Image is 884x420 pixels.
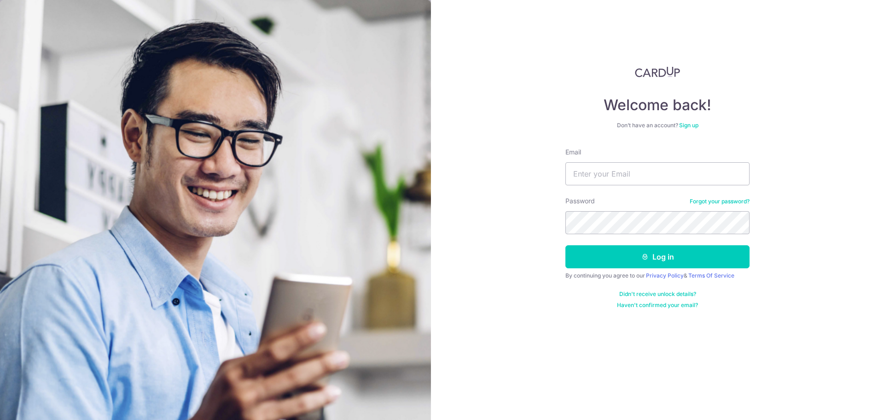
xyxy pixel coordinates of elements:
h4: Welcome back! [565,96,750,114]
div: By continuing you agree to our & [565,272,750,279]
label: Password [565,196,595,206]
a: Terms Of Service [688,272,734,279]
a: Sign up [679,122,698,129]
a: Didn't receive unlock details? [619,290,696,298]
button: Log in [565,245,750,268]
a: Forgot your password? [690,198,750,205]
label: Email [565,148,581,157]
div: Don’t have an account? [565,122,750,129]
a: Privacy Policy [646,272,684,279]
a: Haven't confirmed your email? [617,302,698,309]
img: CardUp Logo [635,66,680,77]
input: Enter your Email [565,162,750,185]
